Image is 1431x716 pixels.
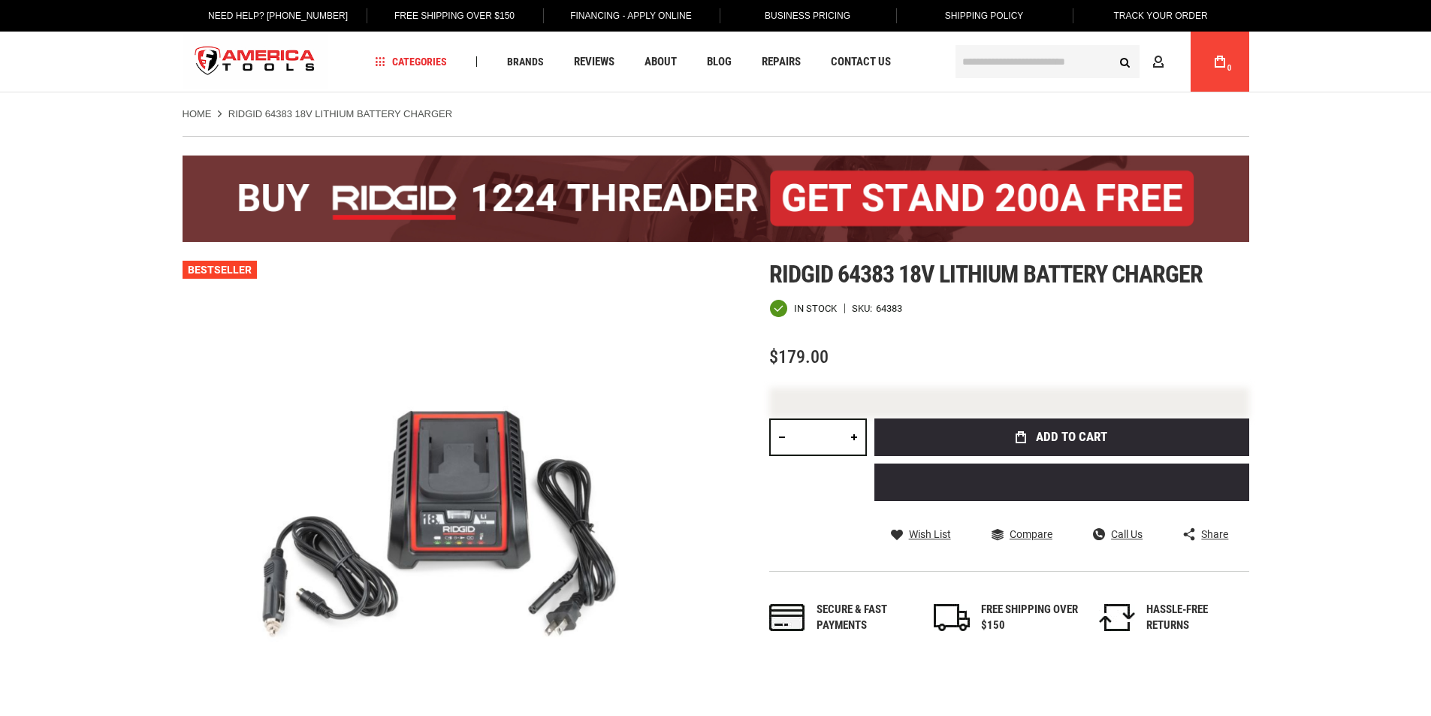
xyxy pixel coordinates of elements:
button: Add to Cart [874,418,1249,456]
span: Shipping Policy [945,11,1024,21]
a: Call Us [1093,527,1143,541]
span: Share [1201,529,1228,539]
span: Blog [707,56,732,68]
span: Wish List [909,529,951,539]
strong: SKU [852,304,876,313]
a: Brands [500,52,551,72]
a: Categories [368,52,454,72]
a: Wish List [891,527,951,541]
div: 64383 [876,304,902,313]
div: Secure & fast payments [817,602,914,634]
img: shipping [934,604,970,631]
img: BOGO: Buy the RIDGID® 1224 Threader (26092), get the 92467 200A Stand FREE! [183,156,1249,242]
span: Add to Cart [1036,431,1107,443]
a: Compare [992,527,1052,541]
span: Ridgid 64383 18v lithium battery charger [769,260,1203,289]
div: Availability [769,299,837,318]
a: Contact Us [824,52,898,72]
a: store logo [183,34,328,90]
span: $179.00 [769,346,829,367]
span: About [645,56,677,68]
a: Repairs [755,52,808,72]
span: Categories [375,56,447,67]
span: Contact Us [831,56,891,68]
img: America Tools [183,34,328,90]
span: Repairs [762,56,801,68]
a: 0 [1206,32,1234,92]
span: In stock [794,304,837,313]
a: About [638,52,684,72]
span: Compare [1010,529,1052,539]
div: FREE SHIPPING OVER $150 [981,602,1079,634]
button: Search [1111,47,1140,76]
strong: RIDGID 64383 18V LITHIUM BATTERY CHARGER [228,108,452,119]
span: 0 [1227,64,1232,72]
span: Call Us [1111,529,1143,539]
a: Reviews [567,52,621,72]
div: HASSLE-FREE RETURNS [1146,602,1244,634]
a: Blog [700,52,738,72]
span: Brands [507,56,544,67]
img: payments [769,604,805,631]
span: Reviews [574,56,614,68]
a: Home [183,107,212,121]
img: returns [1099,604,1135,631]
